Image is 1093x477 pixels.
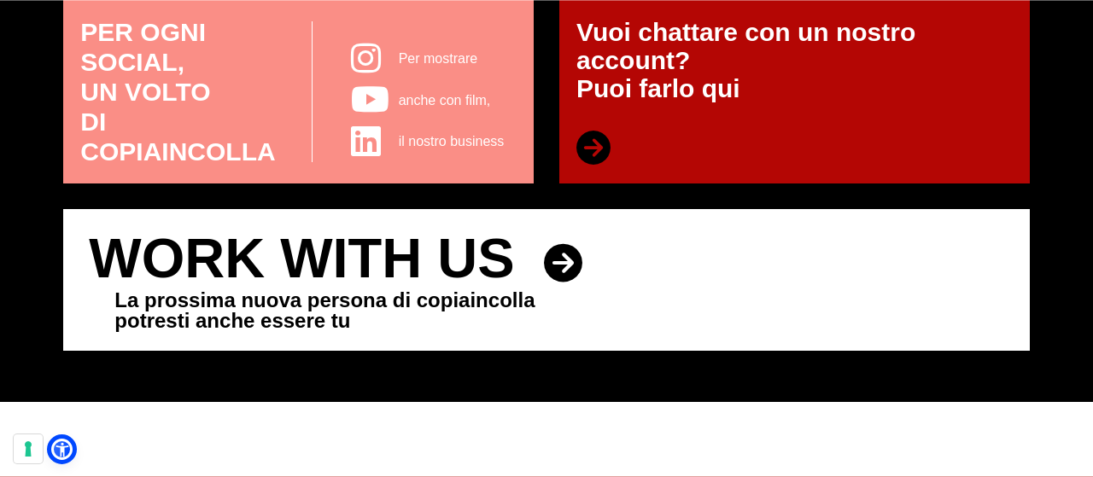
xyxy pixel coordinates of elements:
[51,439,73,460] a: Open Accessibility Menu
[342,121,517,163] a: il nostro business
[576,18,1013,166] p: Vuoi chattare con un nostro account? Puoi farlo qui
[80,17,285,166] p: PER OGNI SOCIAL, UN VOLTO DI COPIAINCOLLA
[89,227,514,289] span: Work with us
[14,434,43,463] button: Le tue preferenze relative al consenso per le tecnologie di tracciamento
[399,134,505,148] span: il nostro business
[399,93,491,108] span: anche con film,
[114,290,535,331] span: La prossima nuova persona di copiaincolla potresti anche essere tu
[342,79,517,121] a: anche con film,
[399,51,477,66] span: Per mostrare
[63,209,1029,351] a: Work with us La prossima nuova persona di copiaincollapotresti anche essere tu
[342,38,517,80] a: Per mostrare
